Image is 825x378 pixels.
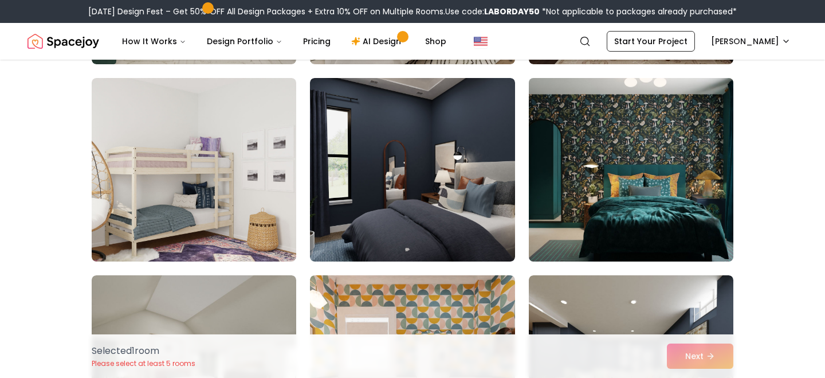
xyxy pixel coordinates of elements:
img: Room room-21 [524,73,738,266]
div: [DATE] Design Fest – Get 50% OFF All Design Packages + Extra 10% OFF on Multiple Rooms. [88,6,737,17]
a: Pricing [294,30,340,53]
button: Design Portfolio [198,30,292,53]
img: Spacejoy Logo [27,30,99,53]
a: Start Your Project [607,31,695,52]
button: How It Works [113,30,195,53]
a: Spacejoy [27,30,99,53]
button: [PERSON_NAME] [704,31,797,52]
a: Shop [416,30,455,53]
img: Room room-19 [92,78,296,262]
nav: Main [113,30,455,53]
span: *Not applicable to packages already purchased* [540,6,737,17]
nav: Global [27,23,797,60]
img: United States [474,34,488,48]
span: Use code: [445,6,540,17]
img: Room room-20 [310,78,514,262]
p: Please select at least 5 rooms [92,359,195,368]
a: AI Design [342,30,414,53]
b: LABORDAY50 [484,6,540,17]
p: Selected 1 room [92,344,195,358]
